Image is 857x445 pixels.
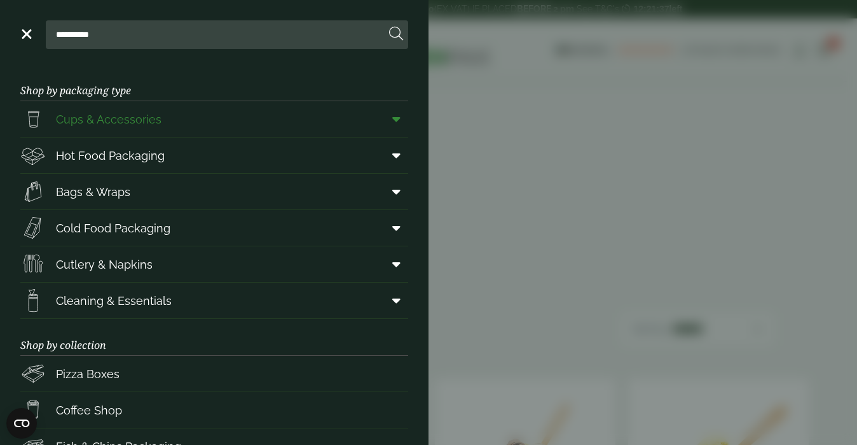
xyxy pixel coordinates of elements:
[20,64,408,101] h3: Shop by packaging type
[56,292,172,309] span: Cleaning & Essentials
[56,147,165,164] span: Hot Food Packaging
[56,111,161,128] span: Cups & Accessories
[20,246,408,282] a: Cutlery & Napkins
[56,220,170,237] span: Cold Food Packaging
[20,101,408,137] a: Cups & Accessories
[20,138,408,173] a: Hot Food Packaging
[20,392,408,428] a: Coffee Shop
[20,210,408,246] a: Cold Food Packaging
[20,143,46,168] img: Deli_box.svg
[56,183,130,201] span: Bags & Wraps
[20,356,408,392] a: Pizza Boxes
[20,215,46,241] img: Sandwich_box.svg
[56,402,122,419] span: Coffee Shop
[20,179,46,204] img: Paper_carriers.svg
[20,283,408,318] a: Cleaning & Essentials
[20,288,46,313] img: open-wipe.svg
[20,106,46,132] img: PintNhalf_cup.svg
[20,251,46,277] img: Cutlery.svg
[6,408,37,439] button: Open CMP widget
[56,256,153,273] span: Cutlery & Napkins
[20,174,408,209] a: Bags & Wraps
[20,397,46,423] img: HotDrink_paperCup.svg
[20,361,46,386] img: Pizza_boxes.svg
[20,319,408,356] h3: Shop by collection
[56,365,120,383] span: Pizza Boxes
